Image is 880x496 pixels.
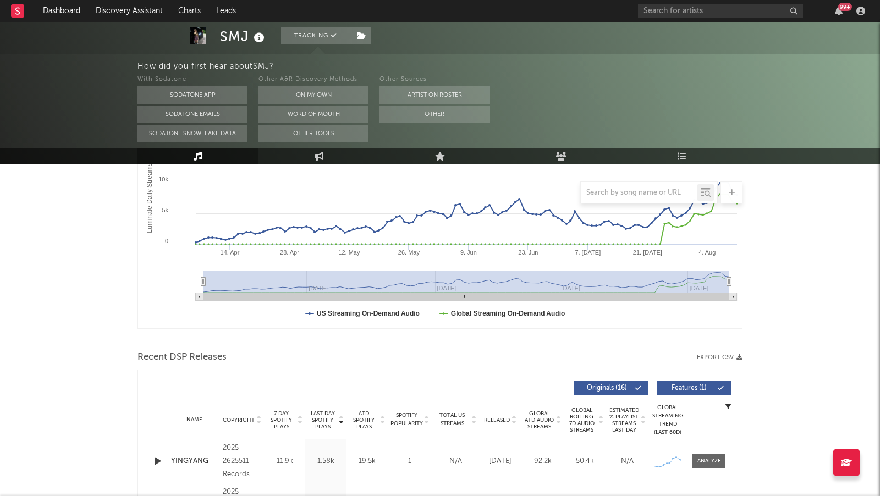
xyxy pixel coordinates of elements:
button: Artist on Roster [380,86,490,104]
div: 1 [391,456,429,467]
div: Name [171,416,217,424]
span: Spotify Popularity [391,411,423,428]
text: Luminate Daily Streams [146,163,153,233]
button: Sodatone Snowflake Data [137,125,248,142]
span: 7 Day Spotify Plays [267,410,296,430]
text: 7. [DATE] [575,249,601,256]
text: 26. May [398,249,420,256]
span: ATD Spotify Plays [349,410,378,430]
div: [DATE] [482,456,519,467]
svg: Luminate Daily Consumption [138,108,743,328]
button: Sodatone App [137,86,248,104]
div: N/A [609,456,646,467]
div: 99 + [838,3,852,11]
div: Other A&R Discovery Methods [258,73,369,86]
div: SMJ [220,27,267,46]
div: 50.4k [566,456,603,467]
div: Global Streaming Trend (Last 60D) [651,404,684,437]
input: Search by song name or URL [581,189,697,197]
button: 99+ [835,7,843,15]
div: 2025 2625511 Records DK [223,442,261,481]
span: Global Rolling 7D Audio Streams [566,407,597,433]
text: 28. Apr [280,249,299,256]
text: 5k [162,207,168,213]
span: Released [484,417,510,423]
text: 10k [158,176,168,183]
text: Global Streaming On-Demand Audio [451,310,565,317]
button: Other [380,106,490,123]
text: 12. May [338,249,360,256]
div: How did you first hear about SMJ ? [137,60,880,73]
span: Last Day Spotify Plays [308,410,337,430]
text: 14. Apr [221,249,240,256]
div: 92.2k [524,456,561,467]
text: 9. Jun [460,249,477,256]
span: Originals ( 16 ) [581,385,632,392]
button: Tracking [281,27,350,44]
text: 0 [165,238,168,244]
span: Total US Streams [435,411,470,428]
div: 19.5k [349,456,385,467]
button: Sodatone Emails [137,106,248,123]
button: On My Own [258,86,369,104]
a: YINGYANG [171,456,217,467]
text: 4. Aug [698,249,716,256]
span: Features ( 1 ) [664,385,714,392]
input: Search for artists [638,4,803,18]
button: Originals(16) [574,381,648,395]
button: Features(1) [657,381,731,395]
div: 1.58k [308,456,344,467]
span: Copyright [223,417,255,423]
text: 21. [DATE] [633,249,662,256]
div: N/A [435,456,476,467]
span: Estimated % Playlist Streams Last Day [609,407,639,433]
button: Export CSV [697,354,743,361]
text: 23. Jun [518,249,538,256]
button: Other Tools [258,125,369,142]
div: 11.9k [267,456,302,467]
span: Global ATD Audio Streams [524,410,554,430]
div: With Sodatone [137,73,248,86]
span: Recent DSP Releases [137,351,227,364]
text: US Streaming On-Demand Audio [317,310,420,317]
button: Word Of Mouth [258,106,369,123]
div: Other Sources [380,73,490,86]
